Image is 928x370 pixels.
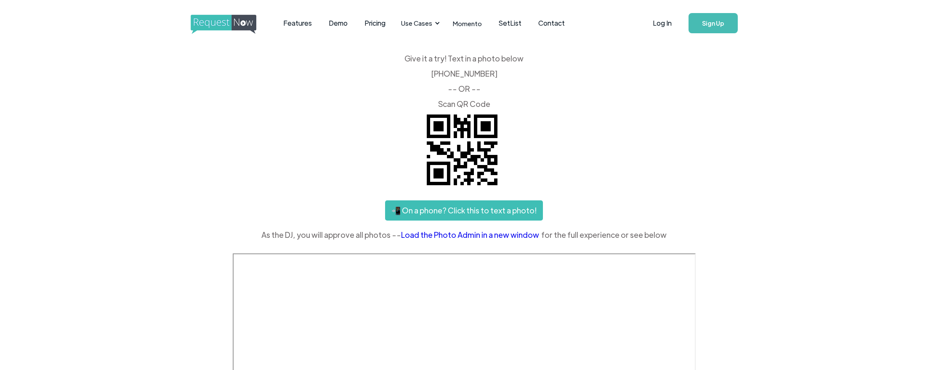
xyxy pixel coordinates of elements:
[396,10,442,36] div: Use Cases
[220,229,708,241] div: As the DJ, you will approve all photos -- for the full experience or see below
[220,55,708,108] div: Give it a try! Text in a photo below ‍ [PHONE_NUMBER] ‍ -- OR -- ‍ Scan QR Code
[385,200,543,221] a: 📲 On a phone? Click this to text a photo!
[420,108,504,192] img: QR code
[191,15,272,34] img: requestnow logo
[401,229,541,241] a: Load the Photo Admin in a new window
[490,10,530,36] a: SetList
[191,15,254,32] a: home
[644,8,680,38] a: Log In
[444,11,490,36] a: Momento
[401,19,432,28] div: Use Cases
[356,10,394,36] a: Pricing
[320,10,356,36] a: Demo
[275,10,320,36] a: Features
[689,13,738,33] a: Sign Up
[530,10,573,36] a: Contact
